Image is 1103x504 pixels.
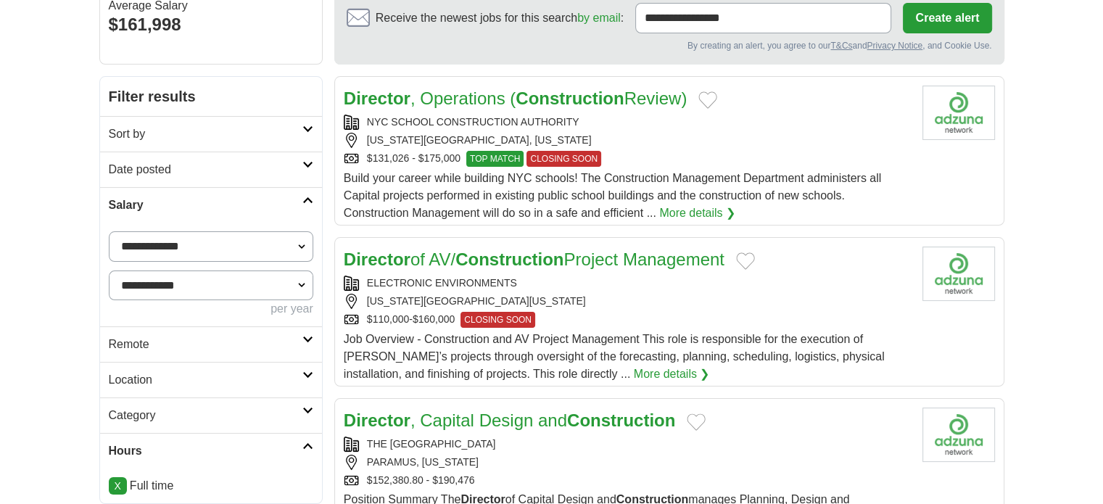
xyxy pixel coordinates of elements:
strong: Director [344,410,410,430]
img: Company logo [922,408,995,462]
span: Build your career while building NYC schools! The Construction Management Department administers ... [344,172,881,219]
a: More details ❯ [659,205,735,222]
h2: Sort by [109,125,302,143]
a: T&Cs [830,41,852,51]
a: Date posted [100,152,322,187]
a: Location [100,362,322,397]
button: Add to favorite jobs [698,91,717,109]
span: CLOSING SOON [460,312,535,328]
span: TOP MATCH [466,151,524,167]
strong: Construction [567,410,675,430]
button: Add to favorite jobs [736,252,755,270]
a: Hours [100,433,322,468]
div: per year [109,300,313,318]
a: Director, Capital Design andConstruction [344,410,676,430]
img: Company logo [922,86,995,140]
h2: Date posted [109,161,302,178]
div: [US_STATE][GEOGRAPHIC_DATA][US_STATE] [344,294,911,309]
h2: Salary [109,197,302,214]
a: More details ❯ [634,365,710,383]
strong: Director [344,249,410,269]
strong: Construction [455,249,563,269]
div: By creating an alert, you agree to our and , and Cookie Use. [347,39,992,52]
div: PARAMUS, [US_STATE] [344,455,911,470]
a: Category [100,397,322,433]
button: Create alert [903,3,991,33]
div: [US_STATE][GEOGRAPHIC_DATA], [US_STATE] [344,133,911,148]
li: Full time [109,477,313,495]
a: by email [577,12,621,24]
a: Director, Operations (ConstructionReview) [344,88,687,108]
button: Add to favorite jobs [687,413,706,431]
a: Salary [100,187,322,223]
div: $152,380.80 - $190,476 [344,473,911,488]
h2: Location [109,371,302,389]
div: NYC SCHOOL CONSTRUCTION AUTHORITY [344,115,911,130]
a: Privacy Notice [867,41,922,51]
a: Directorof AV/ConstructionProject Management [344,249,724,269]
img: Company logo [922,247,995,301]
strong: Construction [516,88,624,108]
span: Job Overview - Construction and AV Project Management This role is responsible for the execution ... [344,333,885,380]
div: $110,000-$160,000 [344,312,911,328]
a: Sort by [100,116,322,152]
a: Remote [100,326,322,362]
h2: Hours [109,442,302,460]
span: Receive the newest jobs for this search : [376,9,624,27]
div: THE [GEOGRAPHIC_DATA] [344,437,911,452]
h2: Category [109,407,302,424]
div: $131,026 - $175,000 [344,151,911,167]
span: CLOSING SOON [526,151,601,167]
a: X [109,477,127,495]
div: $161,998 [109,12,313,38]
div: ELECTRONIC ENVIRONMENTS [344,276,911,291]
h2: Filter results [100,77,322,116]
strong: Director [344,88,410,108]
h2: Remote [109,336,302,353]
